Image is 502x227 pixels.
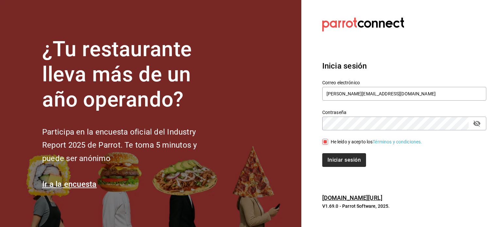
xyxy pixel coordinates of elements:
[42,125,219,165] h2: Participa en la encuesta oficial del Industry Report 2025 de Parrot. Te toma 5 minutos y puede se...
[322,153,366,167] button: Iniciar sesión
[331,138,422,145] div: He leído y acepto los
[322,110,486,115] label: Contraseña
[373,139,422,144] a: Términos y condiciones.
[322,80,486,85] label: Correo electrónico
[42,180,97,189] a: Ir a la encuesta
[322,203,486,209] p: V1.69.0 - Parrot Software, 2025.
[322,194,382,201] a: [DOMAIN_NAME][URL]
[322,87,486,101] input: Ingresa tu correo electrónico
[322,60,486,72] h3: Inicia sesión
[42,37,219,112] h1: ¿Tu restaurante lleva más de un año operando?
[471,118,482,129] button: passwordField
